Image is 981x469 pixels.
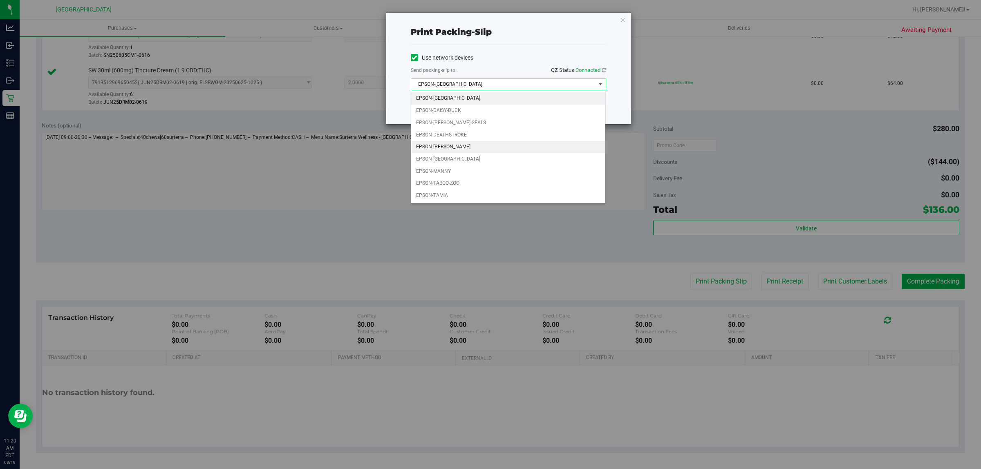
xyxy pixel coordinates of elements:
[411,78,596,90] span: EPSON-[GEOGRAPHIC_DATA]
[411,153,606,165] li: EPSON-[GEOGRAPHIC_DATA]
[411,165,606,178] li: EPSON-MANNY
[411,105,606,117] li: EPSON-DAISY-DUCK
[411,177,606,190] li: EPSON-TABOO-ZOO
[411,117,606,129] li: EPSON-[PERSON_NAME]-SEALS
[411,27,492,37] span: Print packing-slip
[8,404,33,428] iframe: Resource center
[551,67,606,73] span: QZ Status:
[411,190,606,202] li: EPSON-TAMIA
[411,141,606,153] li: EPSON-[PERSON_NAME]
[411,67,457,74] label: Send packing-slip to:
[576,67,600,73] span: Connected
[411,54,473,62] label: Use network devices
[595,78,605,90] span: select
[411,92,606,105] li: EPSON-[GEOGRAPHIC_DATA]
[411,129,606,141] li: EPSON-DEATHSTROKE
